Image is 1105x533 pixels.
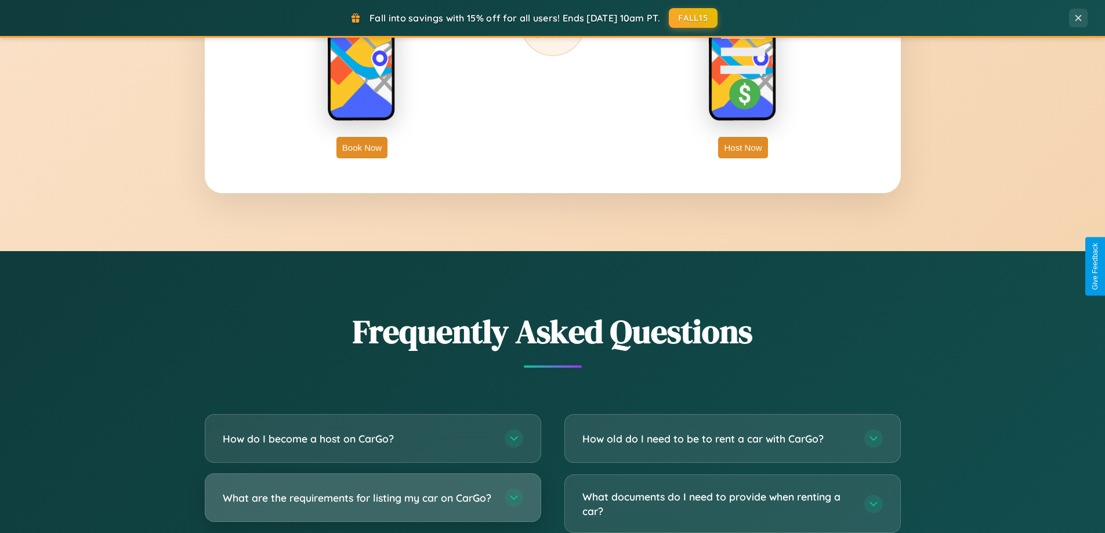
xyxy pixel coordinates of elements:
button: FALL15 [669,8,718,28]
h3: What documents do I need to provide when renting a car? [582,490,853,518]
h3: What are the requirements for listing my car on CarGo? [223,491,493,505]
div: Give Feedback [1091,243,1099,290]
h3: How do I become a host on CarGo? [223,432,493,446]
h3: How old do I need to be to rent a car with CarGo? [582,432,853,446]
h2: Frequently Asked Questions [205,309,901,354]
button: Host Now [718,137,767,158]
button: Book Now [336,137,387,158]
span: Fall into savings with 15% off for all users! Ends [DATE] 10am PT. [369,12,660,24]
